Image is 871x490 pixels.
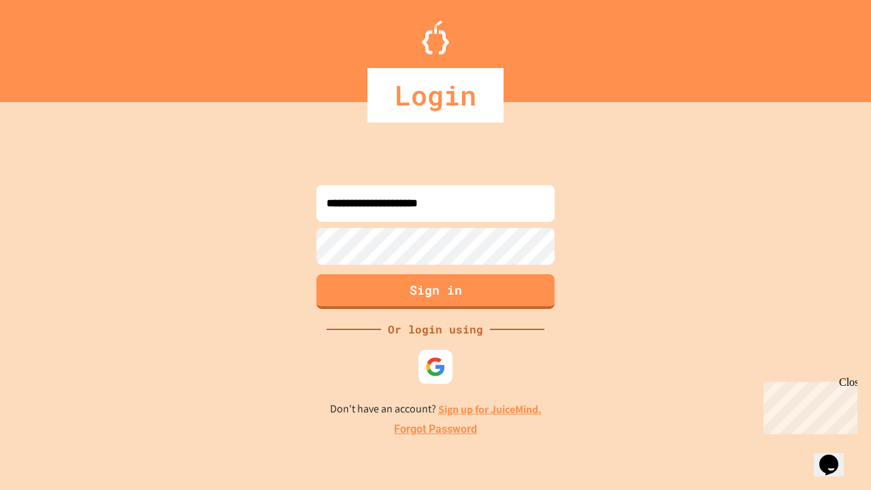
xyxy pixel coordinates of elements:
a: Forgot Password [394,421,477,438]
a: Sign up for JuiceMind. [438,402,542,416]
img: Logo.svg [422,20,449,54]
p: Don't have an account? [330,401,542,418]
iframe: chat widget [814,436,857,476]
button: Sign in [316,274,555,309]
div: Login [367,68,504,122]
div: Or login using [381,321,490,338]
img: google-icon.svg [425,357,446,377]
div: Chat with us now!Close [5,5,94,86]
iframe: chat widget [758,376,857,434]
